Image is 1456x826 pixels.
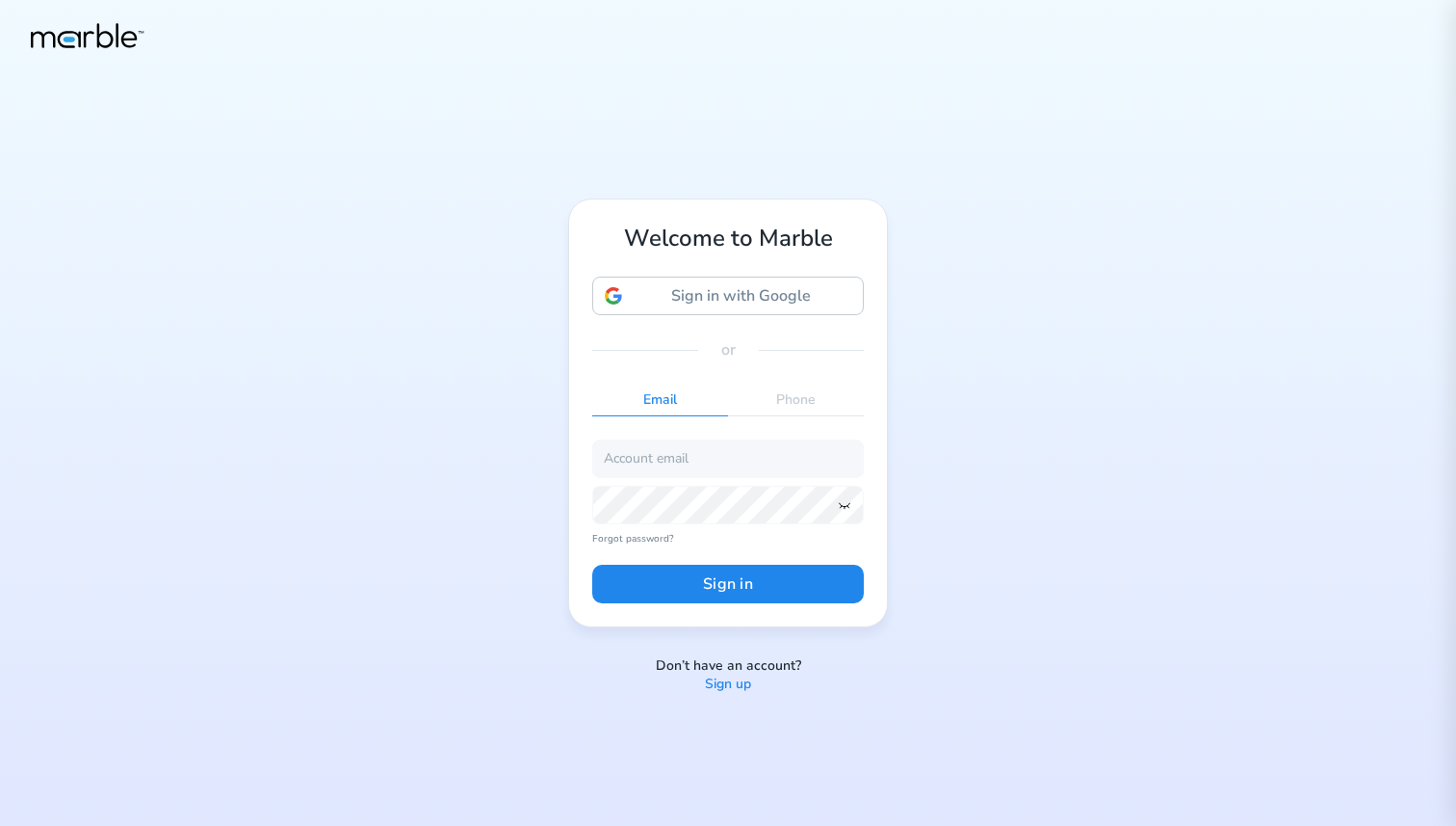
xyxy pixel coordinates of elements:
[592,277,864,315] div: Sign in with Google
[630,285,851,306] span: Sign in with Google
[592,385,728,415] p: Email
[592,223,864,253] h1: Welcome to Marble
[592,565,864,603] button: Sign in
[656,657,801,676] p: Don’t have an account?
[592,532,864,546] a: Forgot password?
[705,676,751,694] a: Sign up
[592,440,864,478] input: Account email
[583,313,772,356] iframe: Sign in with Google Button
[728,385,864,415] p: Phone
